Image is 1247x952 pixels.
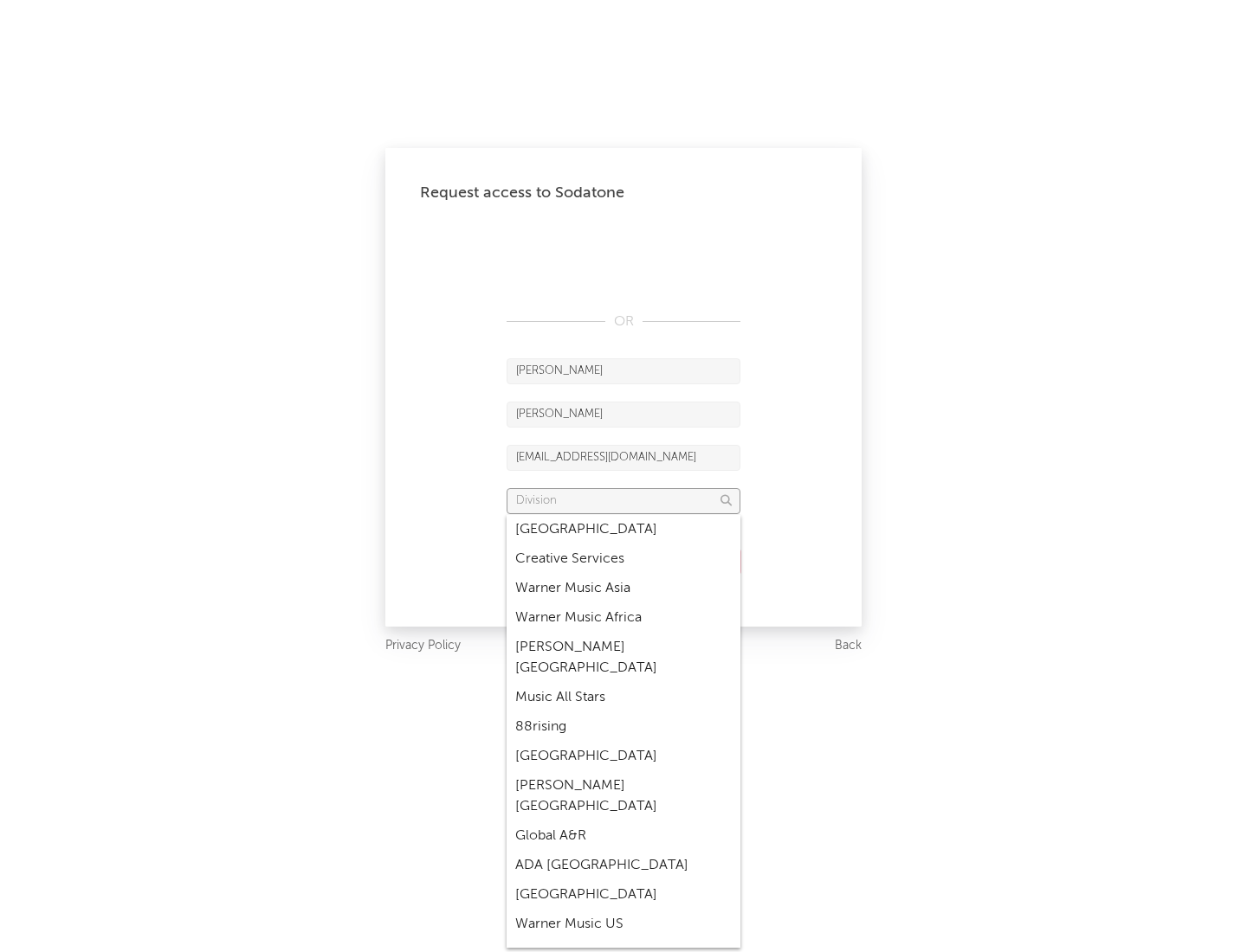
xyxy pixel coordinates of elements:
[507,358,740,384] input: First Name
[507,544,740,574] div: Creative Services
[420,183,827,203] div: Request access to Sodatone
[507,712,740,742] div: 88rising
[507,312,740,332] div: OR
[507,515,740,544] div: [GEOGRAPHIC_DATA]
[507,910,740,939] div: Warner Music US
[385,635,461,657] a: Privacy Policy
[507,603,740,633] div: Warner Music Africa
[507,683,740,712] div: Music All Stars
[507,821,740,851] div: Global A&R
[507,880,740,910] div: [GEOGRAPHIC_DATA]
[507,633,740,683] div: [PERSON_NAME] [GEOGRAPHIC_DATA]
[835,635,862,657] a: Back
[507,402,740,428] input: Last Name
[507,574,740,603] div: Warner Music Asia
[507,771,740,821] div: [PERSON_NAME] [GEOGRAPHIC_DATA]
[507,851,740,880] div: ADA [GEOGRAPHIC_DATA]
[507,445,740,471] input: Email
[507,742,740,771] div: [GEOGRAPHIC_DATA]
[507,488,740,514] input: Division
